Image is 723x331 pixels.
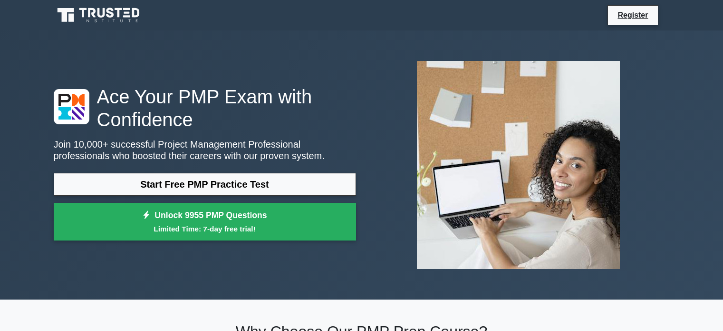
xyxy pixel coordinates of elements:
[54,139,356,161] p: Join 10,000+ successful Project Management Professional professionals who boosted their careers w...
[54,85,356,131] h1: Ace Your PMP Exam with Confidence
[612,9,654,21] a: Register
[54,173,356,196] a: Start Free PMP Practice Test
[66,223,344,234] small: Limited Time: 7-day free trial!
[54,203,356,241] a: Unlock 9955 PMP QuestionsLimited Time: 7-day free trial!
